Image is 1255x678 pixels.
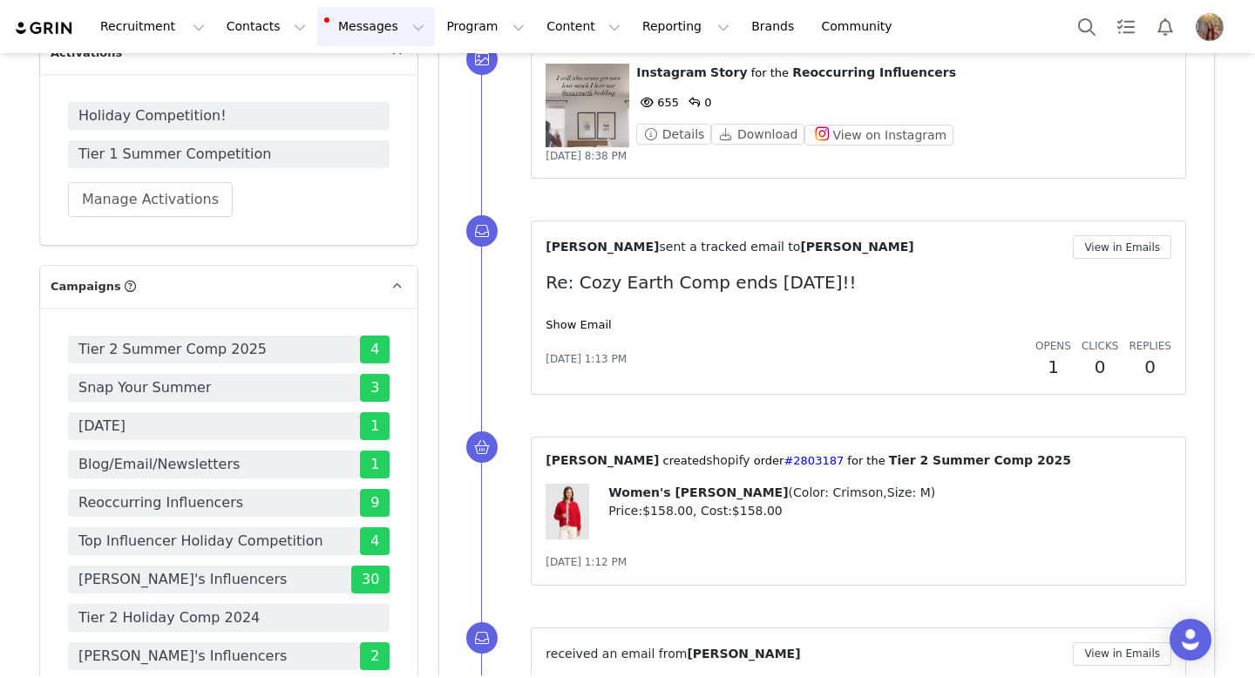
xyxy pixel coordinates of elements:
span: Holiday Competition! [78,105,379,126]
h2: 0 [1129,354,1171,380]
span: [PERSON_NAME] [546,240,659,254]
span: Tier 2 Holiday Comp 2024 [78,607,260,628]
span: Tier 2 Summer Comp 2025 [889,453,1071,467]
span: Replies [1129,340,1171,352]
span: Women's [PERSON_NAME] [608,485,788,499]
button: Recruitment [90,7,215,46]
img: d62ac732-7467-4ffe-96c5-327846d3e65b.jpg [1196,13,1224,41]
p: Price: , Cost: [608,502,1171,520]
button: Contacts [216,7,316,46]
button: Download [711,124,804,145]
button: View in Emails [1073,642,1171,666]
button: Profile [1185,13,1241,41]
span: 4 [360,527,390,555]
span: Clicks [1082,340,1118,352]
a: Community [811,7,911,46]
span: Instagram [636,65,707,79]
p: ⁨ ⁩ created⁨ ⁩⁨⁩ order⁨ ⁩ for the ⁨ ⁩ [546,451,1171,470]
span: Tier 1 Summer Competition [78,144,379,165]
button: Program [436,7,535,46]
body: Hi [PERSON_NAME], Thank you so much for working with Cozy Earth! Your payment of $30.24 may take ... [7,7,594,80]
span: Size: M [887,485,931,499]
span: [PERSON_NAME] [546,453,659,467]
button: Manage Activations [68,182,233,217]
span: 1 [360,451,390,478]
span: [DATE] 8:38 PM [546,150,627,162]
span: [PERSON_NAME] [687,647,800,661]
span: [DATE] 1:12 PM [546,556,627,568]
a: Tasks [1107,7,1145,46]
span: Campaigns [51,278,121,295]
span: 2 [360,642,390,670]
button: Details [636,124,711,145]
span: Reoccurring Influencers [792,65,956,79]
button: Notifications [1146,7,1184,46]
span: Opens [1035,340,1071,352]
span: [PERSON_NAME]'s Influencers [78,646,287,667]
button: Messages [317,7,435,46]
span: Story [710,65,747,79]
button: Reporting [632,7,740,46]
button: Search [1068,7,1106,46]
span: 3 [360,374,390,402]
span: $158.00 [732,504,783,518]
span: 4 [360,336,390,363]
a: View on Instagram [804,128,953,141]
button: View on Instagram [804,125,953,146]
span: [DATE] [78,416,125,437]
span: 30 [351,566,390,593]
span: 0 [683,96,711,109]
a: Brands [741,7,810,46]
span: 655 [636,96,679,109]
span: 9 [360,489,390,517]
p: ( ) [608,484,1171,502]
p: ⁨ ⁩ ⁨ ⁩ for the ⁨ ⁩ [636,64,1171,82]
span: Reoccurring Influencers [78,492,243,513]
button: Content [536,7,631,46]
a: Show Email [546,318,611,331]
a: #2803187 [784,454,844,467]
span: $158.00 [642,504,693,518]
span: Color: Crimson [793,485,887,499]
span: received an email from [546,647,687,661]
span: shopify [706,453,750,467]
h2: 0 [1082,354,1118,380]
span: sent a tracked email to [659,240,800,254]
span: Tier 2 Summer Comp 2025 [78,339,267,360]
h2: 1 [1035,354,1071,380]
span: Top Influencer Holiday Competition [78,531,323,552]
span: , [883,485,886,499]
span: Snap Your Summer [78,377,211,398]
img: grin logo [14,20,75,37]
span: 1 [360,412,390,440]
span: [PERSON_NAME]'s Influencers [78,569,287,590]
span: Blog/Email/Newsletters [78,454,240,475]
div: Open Intercom Messenger [1170,619,1211,661]
p: Re: Cozy Earth Comp ends [DATE]!! [546,269,1171,295]
span: [PERSON_NAME] [800,240,913,254]
button: View in Emails [1073,235,1171,259]
span: [DATE] 1:13 PM [546,351,627,367]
